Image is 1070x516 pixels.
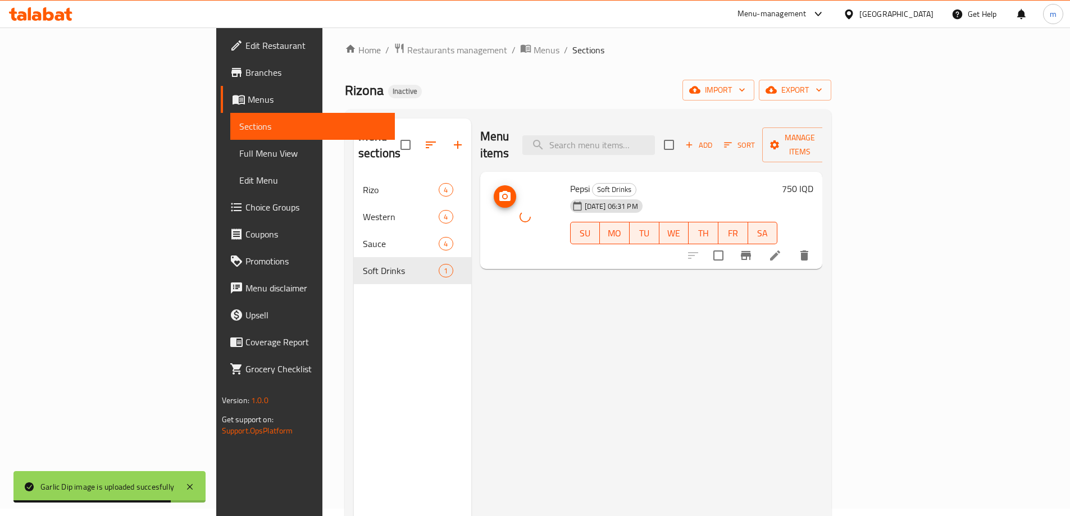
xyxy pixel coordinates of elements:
[354,172,471,289] nav: Menu sections
[684,139,714,152] span: Add
[600,222,630,244] button: MO
[354,257,471,284] div: Soft Drinks1
[394,133,417,157] span: Select all sections
[657,133,681,157] span: Select section
[681,136,717,154] button: Add
[768,83,822,97] span: export
[439,239,452,249] span: 4
[221,221,395,248] a: Coupons
[691,83,745,97] span: import
[1050,8,1057,20] span: m
[723,225,744,241] span: FR
[230,113,395,140] a: Sections
[791,242,818,269] button: delete
[522,135,655,155] input: search
[222,412,274,427] span: Get support on:
[564,43,568,57] li: /
[439,183,453,197] div: items
[245,281,386,295] span: Menu disclaimer
[251,393,268,408] span: 1.0.0
[245,200,386,214] span: Choice Groups
[570,222,600,244] button: SU
[245,254,386,268] span: Promotions
[221,302,395,328] a: Upsell
[417,131,444,158] span: Sort sections
[221,328,395,355] a: Coverage Report
[363,264,439,277] span: Soft Drinks
[221,275,395,302] a: Menu disclaimer
[388,86,422,96] span: Inactive
[345,43,831,57] nav: breadcrumb
[718,222,748,244] button: FR
[439,212,452,222] span: 4
[782,181,813,197] h6: 750 IQD
[570,180,590,197] span: Pepsi
[394,43,507,57] a: Restaurants management
[737,7,807,21] div: Menu-management
[724,139,755,152] span: Sort
[221,355,395,382] a: Grocery Checklist
[593,183,636,196] span: Soft Drinks
[363,210,439,223] span: Western
[230,167,395,194] a: Edit Menu
[221,86,395,113] a: Menus
[239,173,386,187] span: Edit Menu
[245,308,386,322] span: Upsell
[768,249,782,262] a: Edit menu item
[354,203,471,230] div: Western4
[693,225,714,241] span: TH
[239,120,386,133] span: Sections
[222,393,249,408] span: Version:
[689,222,718,244] button: TH
[748,222,778,244] button: SA
[630,222,659,244] button: TU
[222,423,293,438] a: Support.OpsPlatform
[494,185,516,208] button: upload picture
[245,227,386,241] span: Coupons
[721,136,758,154] button: Sort
[759,80,831,101] button: export
[439,185,452,195] span: 4
[239,147,386,160] span: Full Menu View
[221,194,395,221] a: Choice Groups
[354,230,471,257] div: Sauce4
[732,242,759,269] button: Branch-specific-item
[439,266,452,276] span: 1
[682,80,754,101] button: import
[664,225,685,241] span: WE
[604,225,625,241] span: MO
[520,43,559,57] a: Menus
[762,127,837,162] button: Manage items
[245,66,386,79] span: Branches
[707,244,730,267] span: Select to update
[659,222,689,244] button: WE
[512,43,516,57] li: /
[580,201,643,212] span: [DATE] 06:31 PM
[681,136,717,154] span: Add item
[480,128,509,162] h2: Menu items
[592,183,636,197] div: Soft Drinks
[245,335,386,349] span: Coverage Report
[248,93,386,106] span: Menus
[572,43,604,57] span: Sections
[230,140,395,167] a: Full Menu View
[221,32,395,59] a: Edit Restaurant
[40,481,174,493] div: Garlic Dip image is uploaded succesfully
[363,237,439,250] span: Sauce
[245,362,386,376] span: Grocery Checklist
[388,85,422,98] div: Inactive
[859,8,934,20] div: [GEOGRAPHIC_DATA]
[221,248,395,275] a: Promotions
[407,43,507,57] span: Restaurants management
[354,176,471,203] div: Rizo4
[575,225,596,241] span: SU
[534,43,559,57] span: Menus
[634,225,655,241] span: TU
[363,183,439,197] span: Rizo
[245,39,386,52] span: Edit Restaurant
[753,225,773,241] span: SA
[221,59,395,86] a: Branches
[717,136,762,154] span: Sort items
